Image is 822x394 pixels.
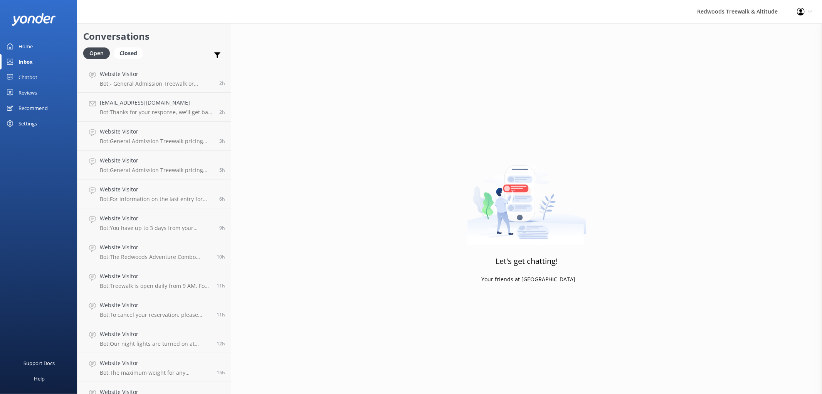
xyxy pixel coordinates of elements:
p: Bot: The Redwoods Adventure Combo includes Redwoods Altitude, Fast Pass entry to Redwoods Nightli... [100,254,211,260]
h4: Website Visitor [100,243,211,252]
span: Sep 30 2025 03:17am (UTC +13:00) Pacific/Auckland [217,311,225,318]
p: Bot: Treewalk is open daily from 9 AM. For last ticket sold times, please check our website FAQs ... [100,282,211,289]
h4: [EMAIL_ADDRESS][DOMAIN_NAME] [100,98,213,107]
a: Website VisitorBot:You have up to 3 days from your Altitude tour to use the day and night Treewal... [77,208,231,237]
span: Sep 29 2025 11:18pm (UTC +13:00) Pacific/Auckland [217,369,225,376]
p: Bot: For information on the last entry for Redwoods Nightlights, please visit [DOMAIN_NAME][URL]. [100,196,213,203]
a: Website VisitorBot:Treewalk is open daily from 9 AM. For last ticket sold times, please check our... [77,266,231,295]
div: Reviews [18,85,37,100]
img: artwork of a man stealing a conversation from at giant smartphone [467,149,586,245]
h2: Conversations [83,29,225,44]
a: Website VisitorBot:General Admission Treewalk pricing starts at $42 for adults (16+ years) and $2... [77,150,231,179]
p: Bot: Our night lights are turned on at sunset, and the night walk starts 20 minutes thereafter. E... [100,340,211,347]
span: Sep 30 2025 11:59am (UTC +13:00) Pacific/Auckland [219,109,225,115]
p: Bot: General Admission Treewalk pricing starts at $42 for adults (16+ years) and $26 for children... [100,138,213,145]
p: Bot: Thanks for your response, we'll get back to you as soon as we can during opening hours. [100,109,213,116]
a: Website VisitorBot:To cancel your reservation, please contact us at [EMAIL_ADDRESS][DOMAIN_NAME] ... [77,295,231,324]
div: Recommend [18,100,48,116]
h3: Let's get chatting! [496,255,558,267]
div: Help [34,371,45,386]
a: Website VisitorBot:For information on the last entry for Redwoods Nightlights, please visit [DOMA... [77,179,231,208]
a: [EMAIL_ADDRESS][DOMAIN_NAME]Bot:Thanks for your response, we'll get back to you as soon as we can... [77,93,231,122]
h4: Website Visitor [100,214,213,223]
img: yonder-white-logo.png [12,13,56,26]
h4: Website Visitor [100,156,213,165]
div: Support Docs [24,355,55,371]
div: Home [18,39,33,54]
h4: Website Visitor [100,185,213,194]
a: Website VisitorBot:Our night lights are turned on at sunset, and the night walk starts 20 minutes... [77,324,231,353]
span: Sep 30 2025 03:52am (UTC +13:00) Pacific/Auckland [217,282,225,289]
span: Sep 30 2025 12:41pm (UTC +13:00) Pacific/Auckland [219,80,225,86]
a: Open [83,49,114,57]
span: Sep 30 2025 02:07am (UTC +13:00) Pacific/Auckland [217,340,225,347]
h4: Website Visitor [100,359,211,367]
p: - Your friends at [GEOGRAPHIC_DATA] [478,275,575,284]
span: Sep 30 2025 08:19am (UTC +13:00) Pacific/Auckland [219,196,225,202]
p: Bot: The maximum weight for any individual on the Redwoods Nightlights Treewalk is 120 kg. [100,369,211,376]
h4: Website Visitor [100,301,211,309]
h4: Website Visitor [100,127,213,136]
a: Closed [114,49,147,57]
span: Sep 30 2025 11:06am (UTC +13:00) Pacific/Auckland [219,138,225,144]
span: Sep 30 2025 09:49am (UTC +13:00) Pacific/Auckland [219,167,225,173]
h4: Website Visitor [100,330,211,338]
h4: Website Visitor [100,70,213,78]
a: Website VisitorBot:The Redwoods Adventure Combo includes Redwoods Altitude, Fast Pass entry to Re... [77,237,231,266]
div: Closed [114,47,143,59]
p: Bot: General Admission Treewalk pricing starts at $42 for adults (16+ years) and $26 for children... [100,167,213,174]
p: Bot: You have up to 3 days from your Altitude tour to use the day and night Treewalk parts of the... [100,225,213,232]
div: Chatbot [18,69,37,85]
span: Sep 30 2025 05:11am (UTC +13:00) Pacific/Auckland [219,225,225,231]
h4: Website Visitor [100,272,211,281]
a: Website VisitorBot:- General Admission Treewalk or Nightlights: Adult (16 yrs+) $42, Child (5-15 ... [77,64,231,93]
span: Sep 30 2025 04:15am (UTC +13:00) Pacific/Auckland [217,254,225,260]
a: Website VisitorBot:General Admission Treewalk pricing starts at $42 for adults (16+ years) and $2... [77,122,231,150]
p: Bot: - General Admission Treewalk or Nightlights: Adult (16 yrs+) $42, Child (5-15 yrs) $26, Chil... [100,80,213,87]
p: Bot: To cancel your reservation, please contact us at [EMAIL_ADDRESS][DOMAIN_NAME] or call [PHONE... [100,311,211,318]
div: Settings [18,116,37,131]
div: Inbox [18,54,33,69]
div: Open [83,47,110,59]
a: Website VisitorBot:The maximum weight for any individual on the Redwoods Nightlights Treewalk is ... [77,353,231,382]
